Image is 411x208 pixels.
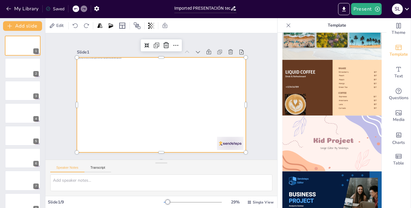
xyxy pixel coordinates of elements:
div: Add text boxes [386,62,411,83]
span: Single View [253,200,274,205]
div: 2 [33,71,39,76]
p: Template [293,18,380,33]
button: Export to PowerPoint [338,3,350,15]
span: Template [390,51,408,58]
div: 4 [5,103,41,123]
img: thumb-8.png [282,60,382,116]
span: Questions [389,95,409,101]
div: 7 [33,184,39,189]
div: Layout [117,21,127,31]
div: Add images, graphics, shapes or video [386,105,411,127]
span: Text [394,73,403,80]
div: Slide 1 / 9 [48,199,164,205]
div: 3 [33,93,39,99]
button: My Library [5,4,41,14]
span: Edit [55,23,65,28]
div: 1 [33,48,39,54]
div: 5 [33,138,39,144]
div: 4 [33,116,39,122]
input: Insert title [174,4,230,13]
div: 29 % [228,199,242,205]
button: S L [392,3,403,15]
button: Add slide [3,21,42,31]
div: 6 [33,161,39,166]
button: Speaker Notes [50,166,84,172]
div: 7 [5,171,41,190]
span: Media [393,116,405,123]
div: 6 [5,148,41,168]
div: 3 [5,81,41,101]
div: 5 [5,126,41,146]
div: Add ready made slides [386,40,411,62]
div: 1 [5,36,41,56]
span: Position [133,22,141,29]
div: Add charts and graphs [386,127,411,149]
span: Charts [392,139,405,146]
div: 2 [5,58,41,78]
div: Saved [46,6,64,12]
button: Transcript [84,166,111,172]
div: Slide 1 [203,12,209,115]
span: Theme [392,29,406,36]
div: Get real-time input from your audience [386,83,411,105]
img: thumb-9.png [282,115,382,171]
div: Change the overall theme [386,18,411,40]
div: Add a table [386,149,411,171]
button: Present [351,3,381,15]
span: Table [393,160,404,167]
div: S L [392,4,403,15]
